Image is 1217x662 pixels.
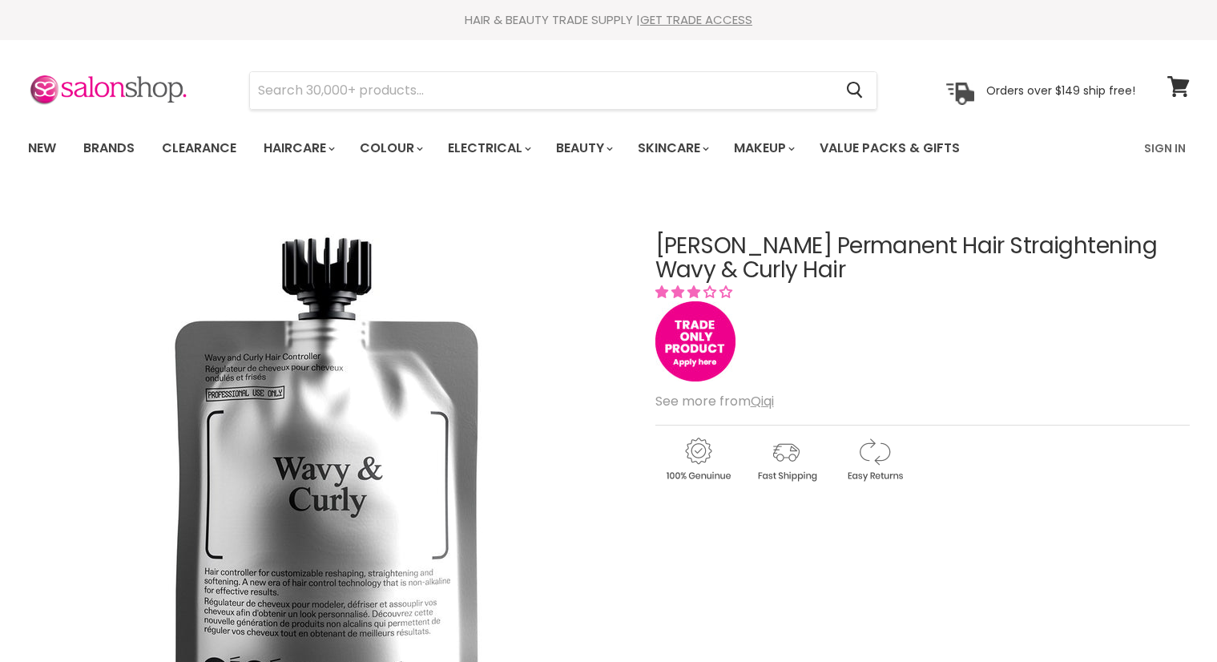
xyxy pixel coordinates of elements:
img: genuine.gif [655,435,740,484]
a: Haircare [252,131,345,165]
ul: Main menu [16,125,1054,172]
span: 3.00 stars [655,283,735,301]
a: Clearance [150,131,248,165]
a: GET TRADE ACCESS [640,11,752,28]
div: HAIR & BEAUTY TRADE SUPPLY | [8,12,1210,28]
input: Search [250,72,834,109]
a: Electrical [436,131,541,165]
a: Sign In [1134,131,1195,165]
nav: Main [8,125,1210,172]
form: Product [249,71,877,110]
a: Colour [348,131,433,165]
p: Orders over $149 ship free! [986,83,1135,97]
a: Beauty [544,131,623,165]
span: See more from [655,392,774,410]
a: Brands [71,131,147,165]
img: returns.gif [832,435,917,484]
img: tradeonly_small.jpg [655,301,735,381]
h1: [PERSON_NAME] Permanent Hair Straightening Wavy & Curly Hair [655,234,1190,284]
a: Makeup [722,131,804,165]
a: Skincare [626,131,719,165]
button: Search [834,72,876,109]
img: shipping.gif [743,435,828,484]
a: New [16,131,68,165]
a: Qiqi [751,392,774,410]
a: Value Packs & Gifts [808,131,972,165]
